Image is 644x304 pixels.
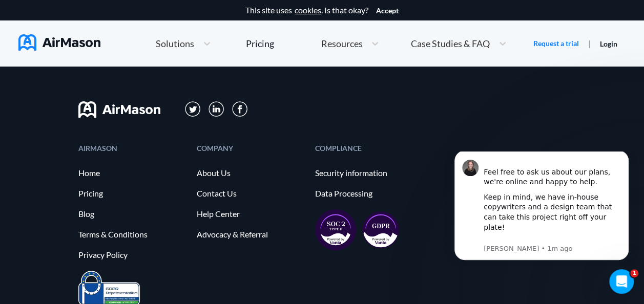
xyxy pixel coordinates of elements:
span: Resources [321,39,362,48]
div: Pricing [246,39,274,48]
span: Case Studies & FAQ [411,39,490,48]
a: Security information [315,168,423,178]
a: Home [78,168,186,178]
img: svg+xml;base64,PD94bWwgdmVyc2lvbj0iMS4wIiBlbmNvZGluZz0iVVRGLTgiPz4KPHN2ZyB3aWR0aD0iMzBweCIgaGVpZ2... [232,101,247,117]
a: cookies [295,6,321,15]
a: Data Processing [315,189,423,198]
a: Terms & Conditions [78,230,186,239]
img: gdpr-98ea35551734e2af8fd9405dbdaf8c18.svg [362,211,399,248]
span: Solutions [156,39,194,48]
a: Login [600,39,617,48]
a: Request a trial [533,38,579,49]
a: About Us [197,168,305,178]
div: Feel free to ask us about our plans, we're online and happy to help. [45,6,182,36]
a: Advocacy & Referral [197,230,305,239]
iframe: Intercom live chat [609,269,634,294]
a: Privacy Policy [78,250,186,259]
a: Pricing [246,34,274,53]
div: COMPANY [197,145,305,151]
img: AirMason Logo [18,34,100,51]
a: Blog [78,209,186,219]
div: COMPLIANCE [315,145,423,151]
button: Accept cookies [376,7,399,15]
img: Profile image for Holly [23,8,39,25]
div: Keep in mind, we have in-house copywriters and a design team that can take this project right off... [45,41,182,91]
a: Help Center [197,209,305,219]
span: | [588,38,591,48]
img: soc2-17851990f8204ed92eb8cdb2d5e8da73.svg [315,209,356,250]
a: Contact Us [197,189,305,198]
img: svg+xml;base64,PHN2ZyB3aWR0aD0iMTYwIiBoZWlnaHQ9IjMyIiB2aWV3Qm94PSIwIDAgMTYwIDMyIiBmaWxsPSJub25lIi... [78,101,160,118]
img: svg+xml;base64,PD94bWwgdmVyc2lvbj0iMS4wIiBlbmNvZGluZz0iVVRGLTgiPz4KPHN2ZyB3aWR0aD0iMzFweCIgaGVpZ2... [185,101,201,117]
a: Pricing [78,189,186,198]
div: Message content [45,6,182,91]
div: AIRMASON [78,145,186,151]
img: svg+xml;base64,PD94bWwgdmVyc2lvbj0iMS4wIiBlbmNvZGluZz0iVVRGLTgiPz4KPHN2ZyB3aWR0aD0iMzFweCIgaGVpZ2... [209,101,224,117]
p: Message from Holly, sent 1m ago [45,93,182,102]
span: 1 [630,269,638,277]
iframe: Intercom notifications message [439,151,644,266]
